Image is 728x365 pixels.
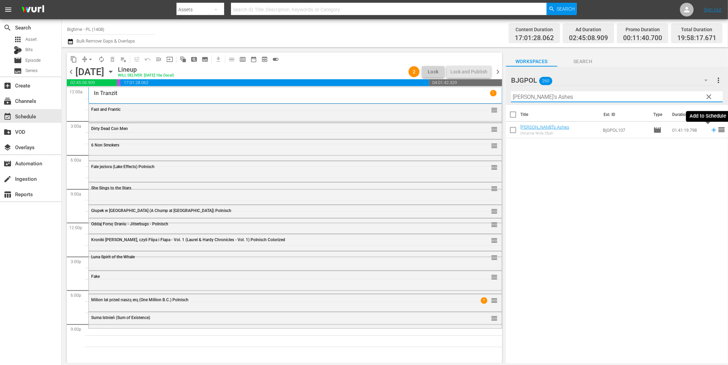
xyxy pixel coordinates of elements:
[250,56,257,63] span: date_range_outlined
[75,38,135,44] span: Bulk Remove Gaps & Overlaps
[272,56,279,63] span: toggle_on
[14,35,22,44] span: Asset
[25,57,41,64] span: Episode
[520,125,569,130] a: [PERSON_NAME]'s Ashes
[491,315,498,322] span: reorder
[520,105,599,124] th: Title
[491,164,498,170] button: reorder
[248,54,259,65] span: Month Calendar View
[491,297,498,304] button: reorder
[491,126,498,132] button: reorder
[704,7,721,12] a: Sign Out
[569,34,608,42] span: 02:45:08.909
[91,274,100,279] span: Fake
[14,67,22,75] span: subtitles
[703,91,714,102] button: clear
[422,66,444,78] button: Lock
[164,54,175,65] span: Update Metadata from Key Asset
[677,25,716,34] div: Total Duration
[68,54,79,65] span: Copy Lineup
[650,105,668,124] th: Type
[3,113,12,121] span: Schedule
[547,3,577,15] button: Search
[600,122,651,138] td: BjGPOL107
[117,79,120,86] span: 00:11:40.700
[623,34,662,42] span: 00:11:40.700
[94,90,117,96] p: In Tranzit
[91,164,155,169] span: Fale jeziora (Lake Effects) Polnisch
[623,25,662,34] div: Promo Duration
[491,142,498,149] button: reorder
[175,52,189,66] span: Refresh All Search Blocks
[492,91,495,95] p: 1
[668,105,709,124] th: Duration
[491,297,498,304] span: reorder
[3,128,12,136] span: create_new_folder
[715,76,723,84] span: more_vert
[25,67,38,74] span: Series
[599,105,650,124] th: Ext. ID
[654,126,662,134] span: movie
[118,73,174,78] div: WILL DELIVER: [DATE] 10a (local)
[87,56,94,63] span: arrow_drop_down
[91,107,121,112] span: Fast and Frantic
[142,54,153,65] span: Revert to Primary Episode
[491,142,498,150] span: reorder
[14,46,22,54] div: Bits
[202,56,208,63] span: subtitles_outlined
[491,185,498,192] button: reorder
[153,54,164,65] span: Fill episodes with ad slates
[557,57,609,66] span: Search
[91,143,119,148] span: 6 Non Smokers
[79,54,96,65] span: Remove Gaps & Overlaps
[67,68,75,76] span: chevron_left
[520,131,569,136] div: Ostatnia Wola Elijah
[25,46,33,53] span: Bits
[491,254,498,261] button: reorder
[91,237,285,242] span: Kroniki [PERSON_NAME], czyli Flipa i Flapa - Vol. 1 (Laurel & Hardy Chronicles - Vol. 1) Polnisch...
[511,71,714,90] div: BJGPOL
[91,126,128,131] span: Dirty Dead Con Men
[3,24,12,32] span: Search
[224,52,237,66] span: Day Calendar View
[191,56,197,63] span: pageview_outlined
[491,106,498,113] button: reorder
[261,56,268,63] span: preview_outlined
[155,56,162,63] span: menu_open
[557,3,575,15] span: Search
[491,106,498,114] span: reorder
[81,56,88,63] span: compress
[237,54,248,65] span: Week Calendar View
[569,25,608,34] div: Ad Duration
[425,68,441,75] span: Lock
[491,208,498,214] button: reorder
[16,2,49,18] img: ans4CAIJ8jUAAAAAAAAAAAAAAAAAAAAAAAAgQb4GAAAAAAAAAAAAAAAAAAAAAAAAJMjXAAAAAAAAAAAAAAAAAAAAAAAAgAT5G...
[491,164,498,171] span: reorder
[491,273,498,280] button: reorder
[270,54,281,65] span: 24 hours Lineup View is ON
[25,36,37,43] span: Asset
[491,315,498,321] button: reorder
[670,122,707,138] td: 01:41:19.798
[491,237,498,244] button: reorder
[506,57,557,66] span: Workspaces
[210,52,224,66] span: Download as CSV
[166,56,173,63] span: input
[3,82,12,90] span: add_box
[199,54,210,65] span: Create Series Block
[91,208,231,213] span: Głupek w [GEOGRAPHIC_DATA] (A Chump at [GEOGRAPHIC_DATA]) Polnisch
[491,221,498,228] span: reorder
[3,143,12,152] span: layers
[705,93,713,101] span: clear
[481,297,487,304] span: 1
[70,56,77,63] span: content_copy
[120,56,127,63] span: playlist_remove_outlined
[91,222,168,226] span: Oddaj Forsę Draniu - Jitterbugs - Polnisch
[491,208,498,215] span: reorder
[3,160,12,168] span: movie_filter
[450,66,487,78] div: Lock and Publish
[118,66,174,73] div: Lineup
[409,69,420,74] span: 2
[677,34,716,42] span: 19:58:17.671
